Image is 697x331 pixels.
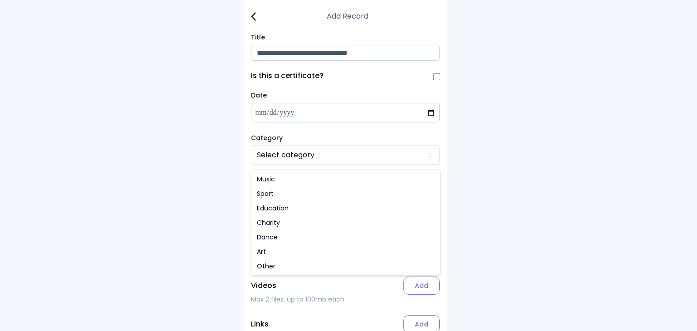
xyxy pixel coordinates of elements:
span: Charity [257,218,280,227]
span: Sport [257,189,274,198]
span: Dance [257,233,278,242]
span: Art [257,247,266,256]
span: Other [257,262,275,271]
span: Music [257,175,275,184]
span: Education [257,204,289,213]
